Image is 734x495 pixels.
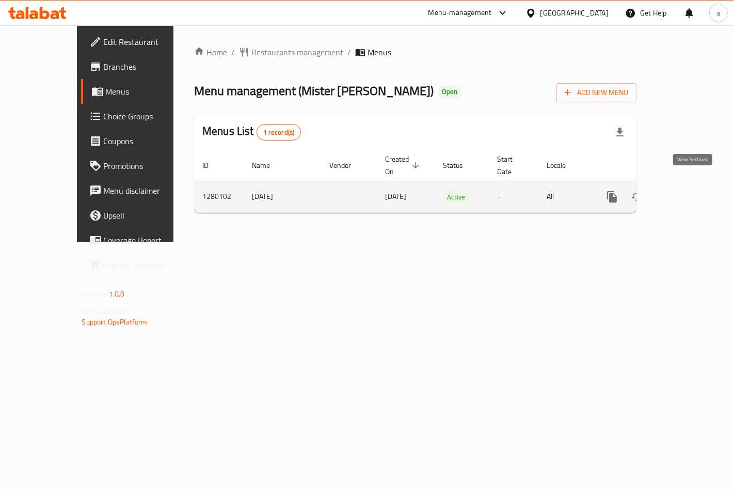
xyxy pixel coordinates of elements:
button: Change Status [625,184,649,209]
span: Get support on: [82,305,130,318]
span: Edit Restaurant [104,36,191,48]
span: Menu disclaimer [104,184,191,197]
a: Support.OpsPlatform [82,315,148,329]
span: Restaurants management [251,46,343,58]
span: [DATE] [385,190,406,203]
a: Restaurants management [239,46,343,58]
nav: breadcrumb [194,46,636,58]
span: Status [443,159,476,172]
div: Export file [608,120,632,145]
div: Total records count [257,124,301,141]
span: a [716,7,720,19]
span: Start Date [497,153,526,178]
span: Coupons [104,135,191,147]
span: Created On [385,153,422,178]
td: 1280102 [194,181,244,212]
span: Locale [547,159,579,172]
table: enhanced table [194,150,707,213]
a: Edit Restaurant [81,29,199,54]
td: - [489,181,538,212]
span: Coverage Report [104,234,191,246]
span: Choice Groups [104,110,191,122]
span: Menus [368,46,391,58]
a: Grocery Checklist [81,253,199,277]
span: Active [443,191,469,203]
span: Version: [82,287,107,301]
li: / [347,46,351,58]
button: Add New Menu [556,83,636,102]
li: / [231,46,235,58]
a: Menus [81,79,199,104]
div: Menu-management [428,7,492,19]
span: Upsell [104,209,191,222]
div: [GEOGRAPHIC_DATA] [540,7,609,19]
span: Menus [106,85,191,98]
span: Add New Menu [565,86,628,99]
a: Coverage Report [81,228,199,253]
span: Name [252,159,283,172]
th: Actions [592,150,707,181]
a: Menu disclaimer [81,178,199,203]
span: Promotions [104,160,191,172]
span: Vendor [329,159,364,172]
div: Open [438,86,461,98]
span: Grocery Checklist [104,259,191,271]
span: Branches [104,60,191,73]
td: [DATE] [244,181,321,212]
a: Home [194,46,227,58]
span: Menu management ( Mister [PERSON_NAME] ) [194,79,434,102]
button: more [600,184,625,209]
a: Promotions [81,153,199,178]
h2: Menus List [202,123,301,141]
a: Choice Groups [81,104,199,129]
a: Upsell [81,203,199,228]
a: Coupons [81,129,199,153]
span: Open [438,87,461,96]
span: 1 record(s) [257,128,301,137]
td: All [538,181,592,212]
span: 1.0.0 [109,287,125,301]
span: ID [202,159,222,172]
a: Branches [81,54,199,79]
